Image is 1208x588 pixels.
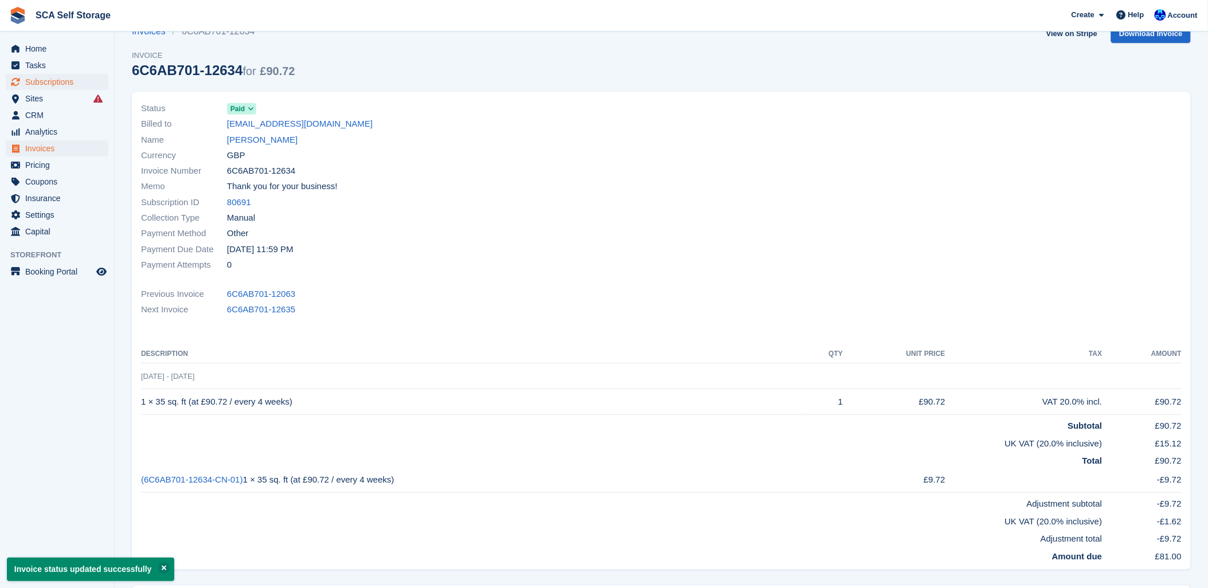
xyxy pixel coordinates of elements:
a: menu [6,264,108,280]
td: -£9.72 [1103,528,1182,546]
span: Settings [25,207,94,223]
span: 6C6AB701-12634 [227,164,295,178]
span: Help [1128,9,1144,21]
a: menu [6,74,108,90]
span: Memo [141,180,227,193]
a: Preview store [95,265,108,279]
img: stora-icon-8386f47178a22dfd0bd8f6a31ec36ba5ce8667c1dd55bd0f319d3a0aa187defe.svg [9,7,26,24]
td: -£9.72 [1103,493,1182,511]
span: Subscription ID [141,196,227,209]
a: menu [6,207,108,223]
span: Payment Method [141,227,227,240]
span: Currency [141,149,227,162]
a: menu [6,140,108,156]
div: 6C6AB701-12634 [132,62,295,78]
td: 1 × 35 sq. ft (at £90.72 / every 4 weeks) [141,468,806,493]
a: menu [6,224,108,240]
td: £15.12 [1103,433,1182,450]
a: menu [6,124,108,140]
a: Paid [227,102,256,115]
a: Download Invoice [1111,25,1191,44]
span: Thank you for your business! [227,180,338,193]
span: Manual [227,211,255,225]
td: £81.00 [1103,546,1182,563]
strong: Total [1082,456,1103,465]
span: Other [227,227,249,240]
span: Collection Type [141,211,227,225]
th: QTY [806,345,843,363]
img: Kelly Neesham [1155,9,1166,21]
span: Previous Invoice [141,288,227,301]
td: £90.72 [1103,389,1182,415]
span: for [243,65,256,77]
span: Sites [25,91,94,107]
span: Billed to [141,117,227,131]
a: (6C6AB701-12634-CN-01) [141,475,243,484]
a: [EMAIL_ADDRESS][DOMAIN_NAME] [227,117,373,131]
a: 6C6AB701-12635 [227,303,295,316]
a: [PERSON_NAME] [227,134,298,147]
nav: breadcrumbs [132,25,295,38]
a: menu [6,157,108,173]
strong: Amount due [1052,551,1103,561]
span: CRM [25,107,94,123]
th: Tax [945,345,1103,363]
td: UK VAT (20.0% inclusive) [141,433,1103,450]
div: VAT 20.0% incl. [945,395,1103,409]
p: Invoice status updated successfully [7,558,174,581]
td: -£9.72 [1103,468,1182,493]
a: menu [6,91,108,107]
span: 0 [227,258,232,272]
a: menu [6,107,108,123]
a: View on Stripe [1042,25,1102,44]
td: £9.72 [843,468,945,493]
td: £90.72 [843,389,945,415]
span: Invoice Number [141,164,227,178]
span: GBP [227,149,245,162]
td: £90.72 [1103,415,1182,433]
a: menu [6,174,108,190]
td: £90.72 [1103,450,1182,468]
span: Storefront [10,249,114,261]
td: Adjustment subtotal [141,493,1103,511]
span: Next Invoice [141,303,227,316]
th: Amount [1103,345,1182,363]
td: Adjustment total [141,528,1103,546]
td: 1 [806,389,843,415]
span: Create [1072,9,1094,21]
span: [DATE] - [DATE] [141,372,194,381]
a: Invoices [132,25,173,38]
td: 1 × 35 sq. ft (at £90.72 / every 4 weeks) [141,389,806,415]
a: 80691 [227,196,251,209]
a: menu [6,41,108,57]
span: Invoices [25,140,94,156]
time: 2025-08-28 22:59:59 UTC [227,243,294,256]
th: Unit Price [843,345,945,363]
a: menu [6,57,108,73]
a: menu [6,190,108,206]
span: Tasks [25,57,94,73]
td: UK VAT (20.0% inclusive) [141,511,1103,528]
a: 6C6AB701-12063 [227,288,295,301]
td: -£1.62 [1103,511,1182,528]
span: Coupons [25,174,94,190]
strong: Subtotal [1068,421,1103,430]
span: Home [25,41,94,57]
th: Description [141,345,806,363]
span: Subscriptions [25,74,94,90]
span: Insurance [25,190,94,206]
a: SCA Self Storage [31,6,115,25]
span: Invoice [132,50,295,61]
span: £90.72 [260,65,295,77]
span: Capital [25,224,94,240]
span: Account [1168,10,1198,21]
i: Smart entry sync failures have occurred [93,94,103,103]
span: Pricing [25,157,94,173]
span: Status [141,102,227,115]
span: Paid [230,104,245,114]
span: Payment Attempts [141,258,227,272]
span: Booking Portal [25,264,94,280]
span: Name [141,134,227,147]
span: Payment Due Date [141,243,227,256]
span: Analytics [25,124,94,140]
